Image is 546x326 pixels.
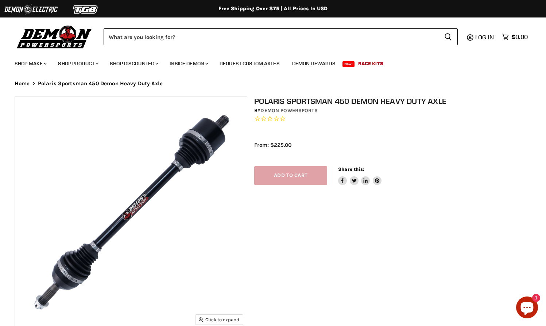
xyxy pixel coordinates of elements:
a: Shop Product [53,56,103,71]
a: Inside Demon [164,56,213,71]
span: From: $225.00 [254,142,291,148]
ul: Main menu [9,53,526,71]
inbox-online-store-chat: Shopify online store chat [514,296,540,320]
span: Log in [475,34,494,41]
a: Race Kits [353,56,389,71]
a: Request Custom Axles [214,56,285,71]
a: Demon Powersports [260,107,317,114]
a: Home [15,80,30,87]
img: Demon Electric Logo 2 [4,3,58,16]
input: Search [104,28,438,45]
aside: Share this: [338,166,382,185]
span: Polaris Sportsman 450 Demon Heavy Duty Axle [38,80,163,87]
span: Share this: [338,166,364,172]
a: Shop Make [9,56,51,71]
form: Product [104,28,458,45]
span: New! [342,61,355,67]
img: Demon Powersports [15,24,94,50]
a: Shop Discounted [104,56,163,71]
span: $0.00 [512,34,528,40]
div: by [254,107,538,115]
img: TGB Logo 2 [58,3,113,16]
button: Search [438,28,458,45]
a: Demon Rewards [287,56,341,71]
a: Log in [472,34,498,40]
a: $0.00 [498,32,531,42]
h1: Polaris Sportsman 450 Demon Heavy Duty Axle [254,97,538,106]
button: Click to expand [195,315,243,325]
span: Rated 0.0 out of 5 stars 0 reviews [254,115,538,123]
span: Click to expand [199,317,239,322]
